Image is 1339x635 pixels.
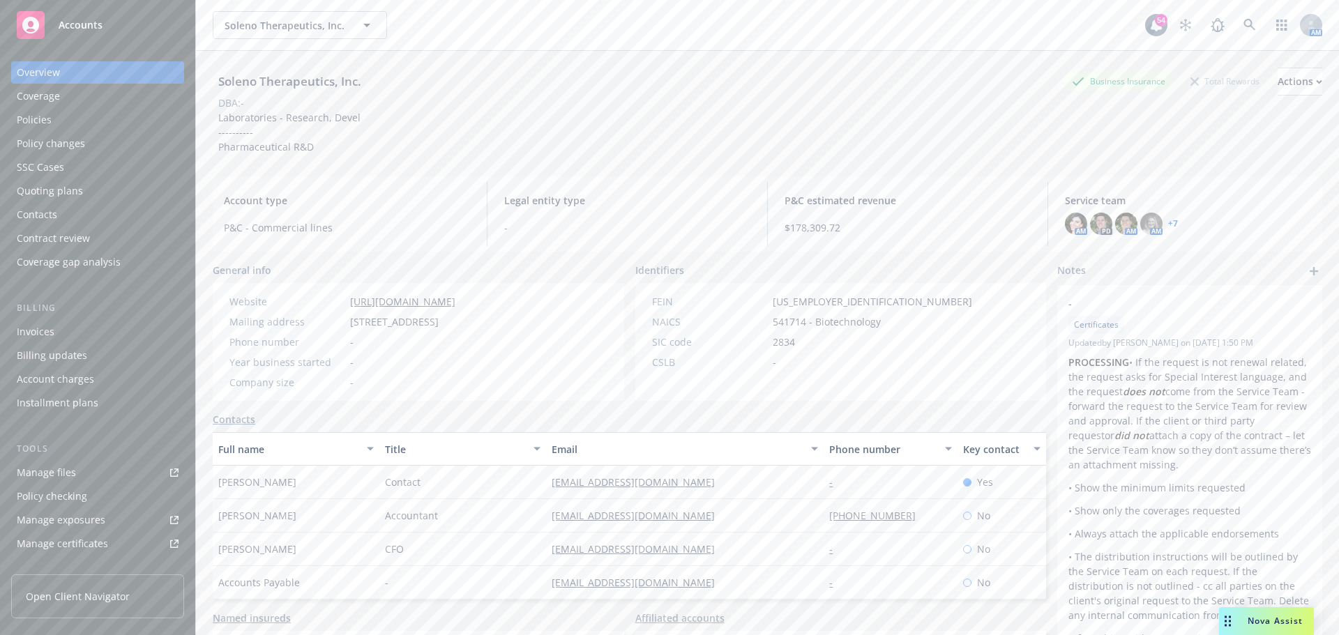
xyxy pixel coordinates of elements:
span: No [977,542,990,556]
div: Year business started [229,355,345,369]
div: Manage exposures [17,509,105,531]
a: [PHONE_NUMBER] [829,509,927,522]
a: [EMAIL_ADDRESS][DOMAIN_NAME] [552,576,726,589]
a: Manage exposures [11,509,184,531]
a: Account charges [11,368,184,390]
div: DBA: - [218,95,244,110]
div: Email [552,442,803,457]
a: Named insureds [213,611,291,625]
span: Contact [385,475,421,489]
span: - [350,355,354,369]
button: Email [546,432,824,466]
button: Phone number [824,432,957,466]
a: - [829,542,844,556]
span: P&C - Commercial lines [224,220,470,235]
span: - [350,335,354,349]
div: Title [385,442,525,457]
a: Policies [11,109,184,131]
a: [EMAIL_ADDRESS][DOMAIN_NAME] [552,542,726,556]
span: Accounts [59,20,103,31]
img: photo [1090,213,1112,235]
div: SIC code [652,335,767,349]
div: Policy changes [17,132,85,155]
span: - [350,375,354,390]
div: Manage claims [17,556,87,579]
a: Switch app [1268,11,1296,39]
button: Key contact [958,432,1046,466]
p: • If the request is not renewal related, the request asks for Special Interest language, and the ... [1068,355,1311,472]
div: Coverage [17,85,60,107]
div: Website [229,294,345,309]
a: Manage files [11,461,184,484]
div: Mailing address [229,314,345,329]
div: Contacts [17,204,57,226]
a: [EMAIL_ADDRESS][DOMAIN_NAME] [552,509,726,522]
span: Yes [977,475,993,489]
span: - [385,575,388,590]
span: Service team [1065,193,1311,208]
a: Billing updates [11,344,184,367]
a: Policy changes [11,132,184,155]
a: Invoices [11,321,184,343]
p: • The distribution instructions will be outlined by the Service Team on each request. If the dist... [1068,549,1311,622]
a: Contacts [11,204,184,226]
a: Accounts [11,6,184,45]
div: SSC Cases [17,156,64,178]
button: Nova Assist [1219,607,1314,635]
p: • Show the minimum limits requested [1068,480,1311,495]
div: Quoting plans [17,180,83,202]
em: did not [1114,429,1149,442]
span: Nova Assist [1248,615,1303,627]
a: Policy checking [11,485,184,507]
span: Accounts Payable [218,575,300,590]
span: General info [213,263,271,277]
a: Manage certificates [11,533,184,555]
a: Overview [11,61,184,84]
div: Policy checking [17,485,87,507]
div: Manage certificates [17,533,108,555]
img: photo [1115,213,1137,235]
div: Tools [11,442,184,456]
div: Drag to move [1219,607,1236,635]
a: Installment plans [11,392,184,414]
a: Report a Bug [1204,11,1232,39]
span: - [773,355,776,369]
div: Billing updates [17,344,87,367]
span: - [1068,296,1275,311]
span: Identifiers [635,263,684,277]
span: Legal entity type [504,193,750,208]
a: - [829,576,844,589]
span: [PERSON_NAME] [218,475,296,489]
span: Certificates [1074,319,1119,331]
img: photo [1065,213,1087,235]
p: • Always attach the applicable endorsements [1068,526,1311,541]
span: Soleno Therapeutics, Inc. [225,18,345,33]
img: photo [1140,213,1163,235]
div: CSLB [652,355,767,369]
button: Actions [1278,68,1322,95]
span: Notes [1057,263,1086,280]
div: Overview [17,61,60,84]
div: Soleno Therapeutics, Inc. [213,72,367,91]
span: 2834 [773,335,795,349]
div: Business Insurance [1065,72,1172,90]
em: does not [1123,385,1165,398]
span: No [977,575,990,590]
strong: PROCESSING [1068,355,1129,369]
div: Actions [1278,68,1322,95]
span: CFO [385,542,404,556]
a: Coverage gap analysis [11,251,184,273]
span: Account type [224,193,470,208]
div: 54 [1155,14,1167,26]
span: Laboratories - Research, Devel ---------- Pharmaceutical R&D [218,111,361,153]
span: [PERSON_NAME] [218,542,296,556]
span: - [504,220,750,235]
div: Full name [218,442,358,457]
button: Full name [213,432,379,466]
span: $178,309.72 [785,220,1031,235]
div: Phone number [829,442,936,457]
div: Manage files [17,461,76,484]
div: Installment plans [17,392,98,414]
div: Billing [11,301,184,315]
span: [STREET_ADDRESS] [350,314,439,329]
